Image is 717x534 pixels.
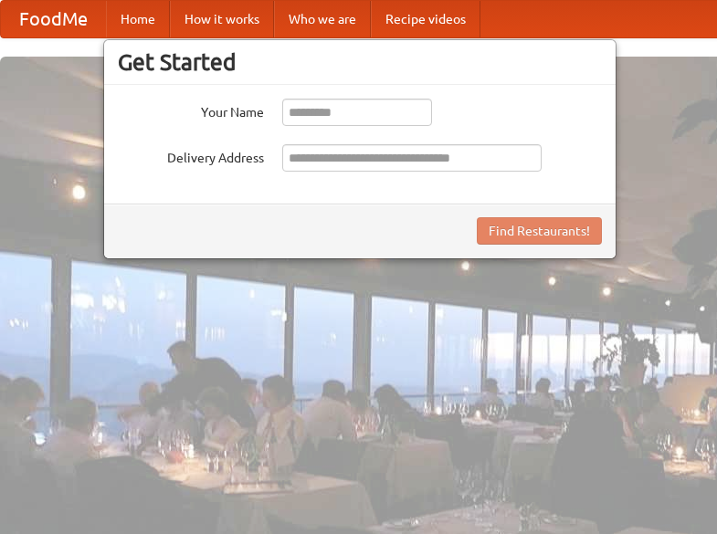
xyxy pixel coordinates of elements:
[118,48,602,76] h3: Get Started
[118,99,264,121] label: Your Name
[106,1,170,37] a: Home
[274,1,371,37] a: Who we are
[170,1,274,37] a: How it works
[1,1,106,37] a: FoodMe
[477,217,602,245] button: Find Restaurants!
[371,1,480,37] a: Recipe videos
[118,144,264,167] label: Delivery Address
